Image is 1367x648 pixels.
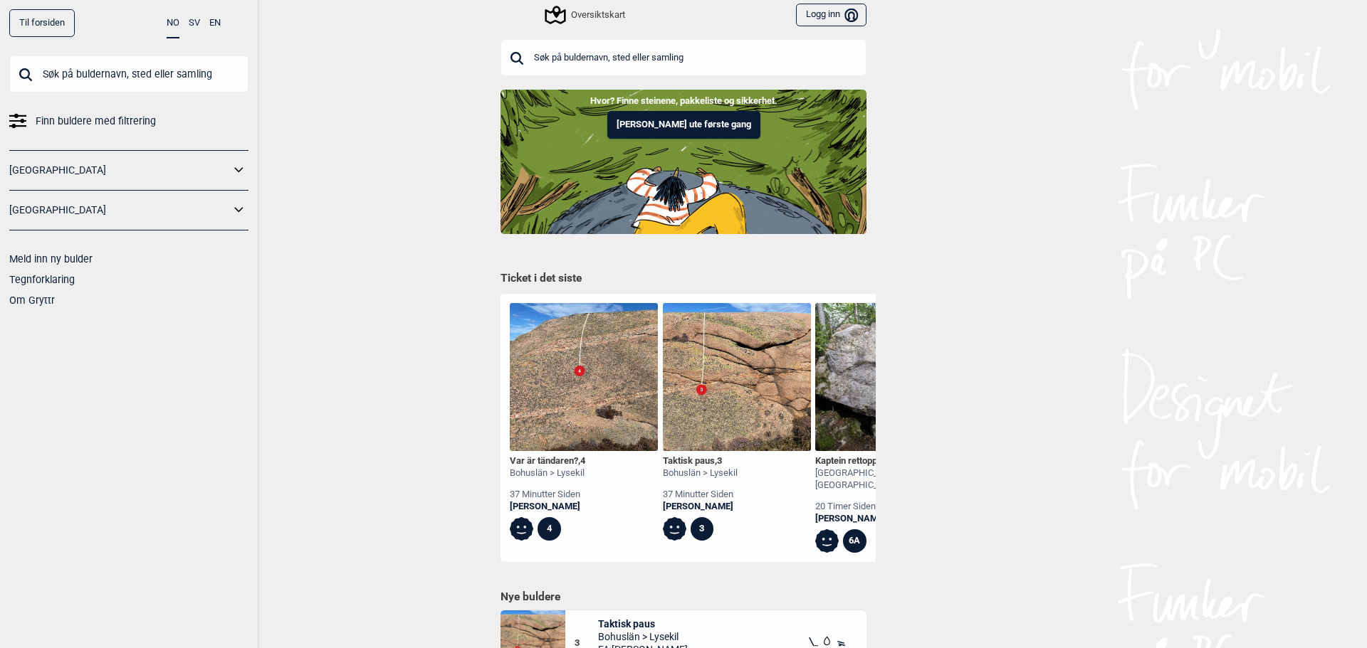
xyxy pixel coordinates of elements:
div: Oversiktskart [547,6,625,23]
span: 4 [580,455,585,466]
div: Taktisk paus , [663,455,738,467]
a: [PERSON_NAME] [815,513,963,525]
button: NO [167,9,179,38]
a: Meld inn ny bulder [9,253,93,265]
h1: Nye buldere [501,590,866,604]
div: [GEOGRAPHIC_DATA] og o > [GEOGRAPHIC_DATA] / K [815,467,963,492]
a: Tegnforklaring [9,274,75,285]
img: Var ar tandaren [510,303,658,451]
button: [PERSON_NAME] ute første gang [607,111,760,139]
a: [PERSON_NAME] [663,501,738,513]
div: Bohuslän > Lysekil [510,467,585,479]
a: Til forsiden [9,9,75,37]
a: [PERSON_NAME] [510,501,585,513]
a: [GEOGRAPHIC_DATA] [9,160,230,181]
div: Kaptein rettopp , Ψ [815,455,963,467]
input: Søk på buldernavn, sted eller samling [9,55,248,92]
span: Taktisk paus [598,617,688,630]
img: Indoor to outdoor [501,90,866,233]
div: 20 timer siden [815,501,963,513]
div: 3 [691,517,714,541]
img: Taktisk paus [663,303,811,451]
span: 3 [717,455,722,466]
input: Søk på buldernavn, sted eller samling [501,39,866,76]
div: 4 [538,517,561,541]
span: Finn buldere med filtrering [36,111,156,132]
span: Bohuslän > Lysekil [598,630,688,643]
button: EN [209,9,221,37]
a: Finn buldere med filtrering [9,111,248,132]
div: Var är tändaren? , [510,455,585,467]
div: 37 minutter siden [510,489,585,501]
a: Om Gryttr [9,294,55,306]
button: SV [189,9,200,37]
div: Bohuslän > Lysekil [663,467,738,479]
div: 37 minutter siden [663,489,738,501]
h1: Ticket i det siste [501,271,866,287]
div: 6A [843,529,866,553]
img: Kaptein rettopp 210528 [815,303,963,451]
p: Hvor? Finne steinene, pakkeliste og sikkerhet. [11,94,1356,108]
button: Logg inn [796,4,866,27]
a: [GEOGRAPHIC_DATA] [9,200,230,221]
